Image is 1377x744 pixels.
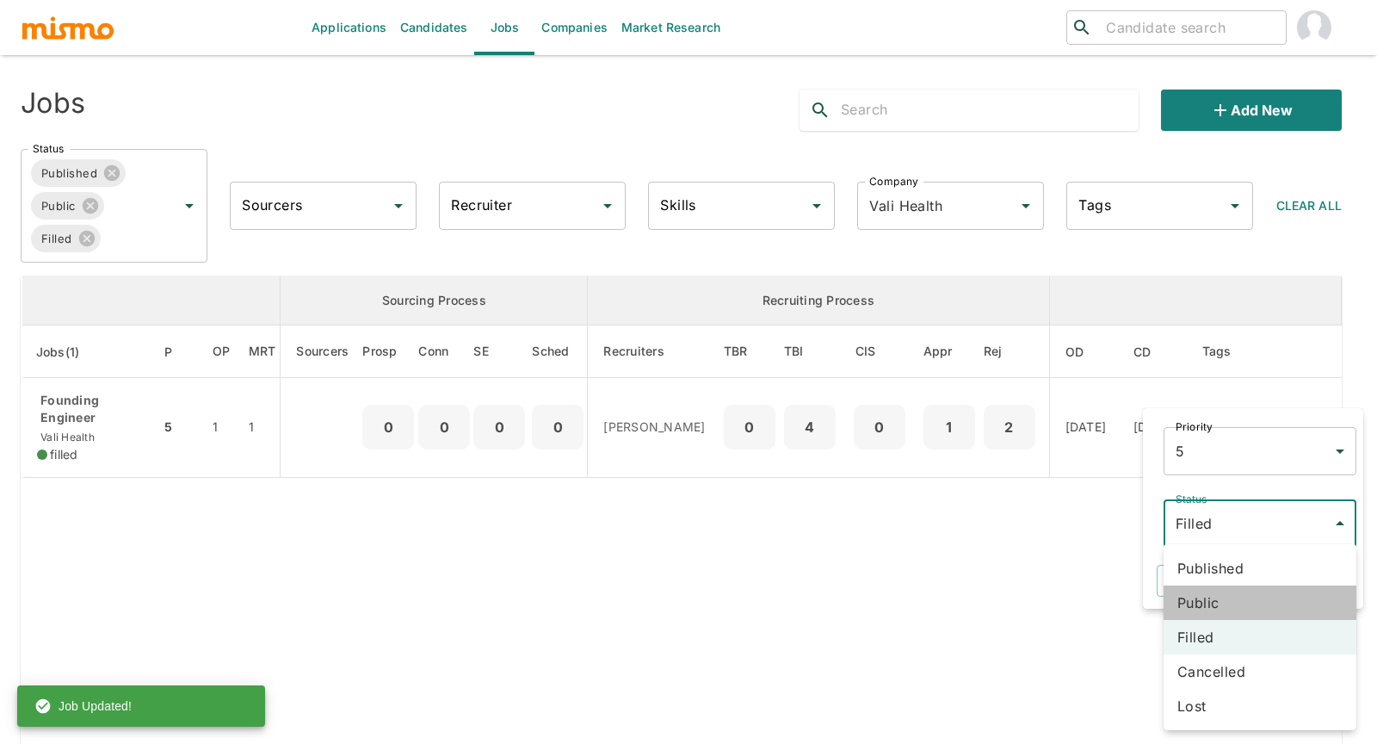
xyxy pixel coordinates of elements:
[34,691,132,722] div: Job Updated!
[1164,654,1356,689] li: Cancelled
[1164,620,1356,654] li: Filled
[1164,689,1356,723] li: Lost
[1164,586,1356,620] li: Public
[1164,551,1356,586] li: Published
